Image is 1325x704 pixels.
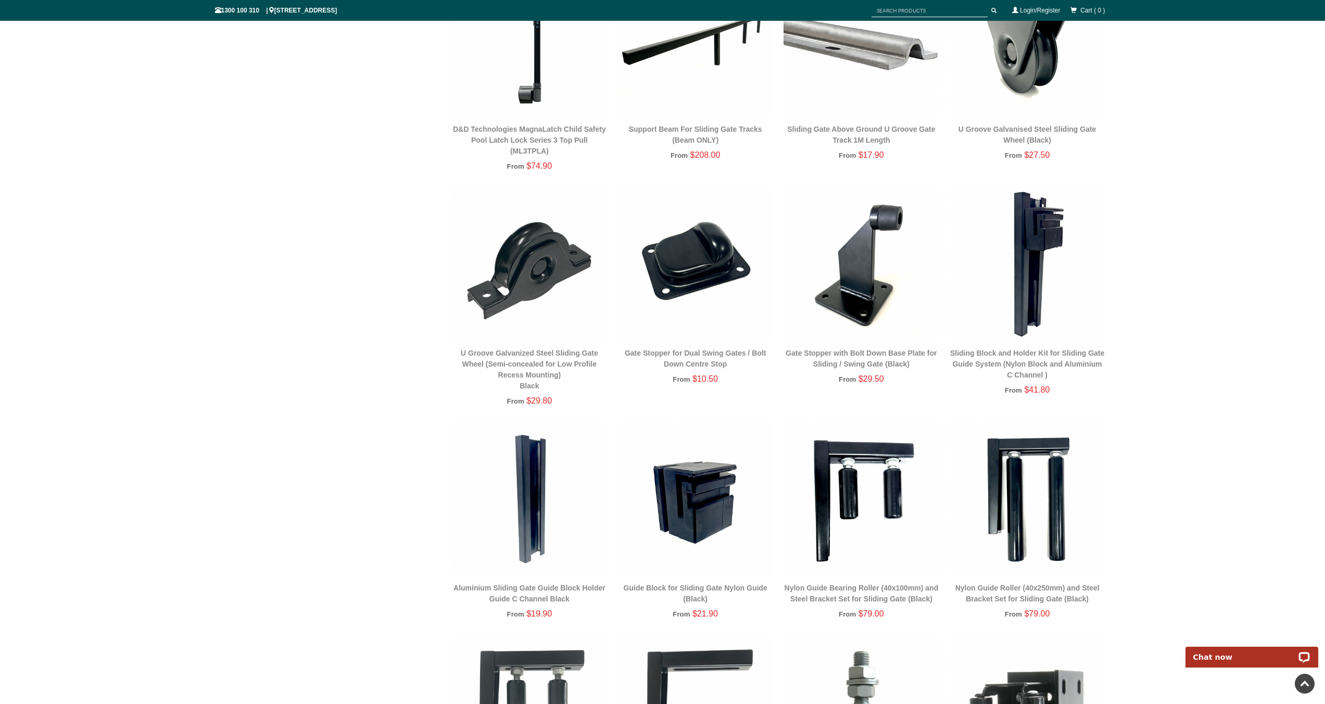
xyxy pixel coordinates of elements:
img: U Groove Galvanized Steel Sliding Gate Wheel (Semi-concealed for Low Profile Recess Mounting) - B... [452,186,608,342]
a: Gate Stopper for Dual Swing Gates / Bolt Down Centre Stop [625,349,766,368]
span: $17.90 [859,150,884,159]
input: SEARCH PRODUCTS [872,4,988,17]
span: $29.80 [526,396,552,405]
span: From [839,375,856,383]
a: Support Beam For Sliding Gate Tracks (Beam ONLY) [629,125,762,144]
img: Gate Stopper with Bolt Down Base Plate for Sliding / Swing Gate (Black) - Gate Warehouse [784,186,939,342]
span: $19.90 [526,609,552,618]
span: From [507,397,524,405]
span: From [839,152,856,159]
iframe: LiveChat chat widget [1179,635,1325,668]
span: From [1005,386,1022,394]
a: D&D Technologies MagnaLatch Child Safety Pool Latch Lock Series 3 Top Pull (ML3TPLA) [453,125,606,155]
span: From [507,610,524,618]
span: $79.00 [859,609,884,618]
a: Login/Register [1020,7,1060,14]
span: From [839,610,856,618]
span: Cart ( 0 ) [1080,7,1105,14]
img: Gate Stopper for Dual Swing Gates / Bolt Down Centre Stop - Gate Warehouse [617,186,773,342]
a: Nylon Guide Roller (40x250mm) and Steel Bracket Set for Sliding Gate (Black) [955,584,1100,603]
a: Guide Block for Sliding Gate Nylon Guide (Black) [624,584,767,603]
span: From [1005,610,1022,618]
span: $74.90 [526,161,552,170]
span: 1300 100 310 | [STREET_ADDRESS] [215,7,337,14]
a: U Groove Galvanised Steel Sliding Gate Wheel (Black) [958,125,1096,144]
a: Nylon Guide Bearing Roller (40x100mm) and Steel Bracket Set for Sliding Gate (Black) [785,584,939,603]
span: $10.50 [692,374,718,383]
span: From [507,162,524,170]
span: $21.90 [692,609,718,618]
img: Nylon Guide Roller (40x250mm) and Steel Bracket Set for Sliding Gate (Black) - Gate Warehouse [950,421,1105,576]
span: From [671,152,688,159]
span: From [1005,152,1022,159]
a: Gate Stopper with Bolt Down Base Plate for Sliding / Swing Gate (Black) [786,349,937,368]
img: Aluminium Sliding Gate Guide Block Holder Guide C Channel Black - Gate Warehouse [452,421,608,576]
a: U Groove Galvanized Steel Sliding Gate Wheel (Semi-concealed for Low Profile Recess Mounting)Black [461,349,598,390]
span: From [673,610,690,618]
span: $79.00 [1024,609,1050,618]
img: Sliding Block and Holder Kit for Sliding Gate Guide System (Nylon Block and Aluminium C Channel )... [950,186,1105,342]
span: $41.80 [1024,385,1050,394]
a: Sliding Gate Above Ground U Groove Gate Track 1M Length [787,125,935,144]
img: Guide Block for Sliding Gate Nylon Guide (Black) - Gate Warehouse [617,421,773,576]
span: $29.50 [859,374,884,383]
span: $208.00 [690,150,721,159]
img: Nylon Guide Bearing Roller (40x100mm) and Steel Bracket Set for Sliding Gate (Black) - Gate Wareh... [784,421,939,576]
a: Aluminium Sliding Gate Guide Block Holder Guide C Channel Black [453,584,605,603]
a: Sliding Block and Holder Kit for Sliding Gate Guide System (Nylon Block and Aluminium C Channel ) [950,349,1104,379]
span: From [673,375,690,383]
span: $27.50 [1024,150,1050,159]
